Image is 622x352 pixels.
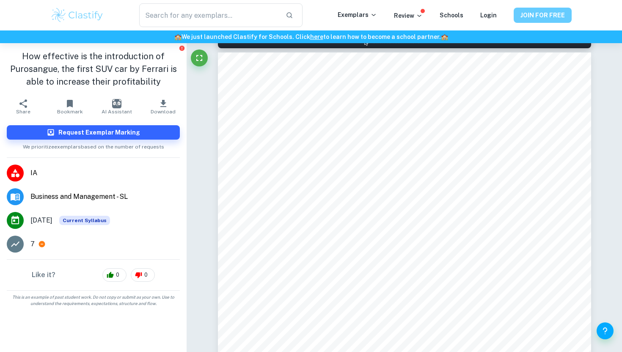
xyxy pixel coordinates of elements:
[174,33,182,40] span: 🏫
[30,168,180,178] span: IA
[30,215,52,225] span: [DATE]
[441,33,448,40] span: 🏫
[514,8,572,23] button: JOIN FOR FREE
[179,45,185,51] button: Report issue
[597,322,614,339] button: Help and Feedback
[50,7,104,24] img: Clastify logo
[151,109,176,115] span: Download
[7,50,180,88] h1: How effective is the introduction of Purosangue, the first SUV car by Ferrari is able to increase...
[480,12,497,19] a: Login
[3,294,183,307] span: This is an example of past student work. Do not copy or submit as your own. Use to understand the...
[16,109,30,115] span: Share
[111,271,124,279] span: 0
[191,49,208,66] button: Fullscreen
[310,33,323,40] a: here
[2,32,620,41] h6: We just launched Clastify for Schools. Click to learn how to become a school partner.
[7,125,180,140] button: Request Exemplar Marking
[32,270,55,280] h6: Like it?
[30,192,180,202] span: Business and Management - SL
[338,10,377,19] p: Exemplars
[131,268,155,282] div: 0
[59,216,110,225] div: This exemplar is based on the current syllabus. Feel free to refer to it for inspiration/ideas wh...
[94,95,140,118] button: AI Assistant
[102,268,127,282] div: 0
[58,128,140,137] h6: Request Exemplar Marking
[140,95,187,118] button: Download
[102,109,132,115] span: AI Assistant
[140,271,152,279] span: 0
[57,109,83,115] span: Bookmark
[112,99,121,108] img: AI Assistant
[47,95,93,118] button: Bookmark
[59,216,110,225] span: Current Syllabus
[30,239,35,249] p: 7
[23,140,164,151] span: We prioritize exemplars based on the number of requests
[440,12,463,19] a: Schools
[394,11,423,20] p: Review
[139,3,279,27] input: Search for any exemplars...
